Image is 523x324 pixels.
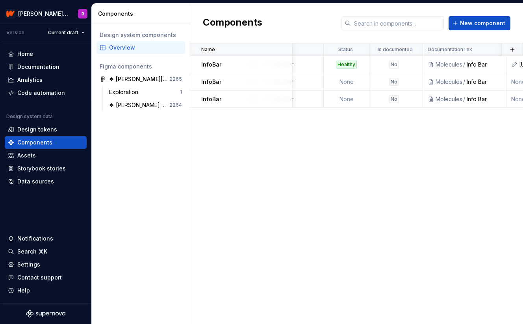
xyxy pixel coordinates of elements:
[17,89,65,97] div: Code automation
[462,95,467,103] div: /
[389,78,399,86] div: No
[109,75,168,83] div: ❖ [PERSON_NAME][GEOGRAPHIC_DATA]
[17,63,59,71] div: Documentation
[5,284,87,297] button: Help
[17,235,53,243] div: Notifications
[436,95,462,103] div: Molecules
[201,46,215,53] p: Name
[96,73,185,85] a: ❖ [PERSON_NAME][GEOGRAPHIC_DATA]2265
[109,44,182,52] div: Overview
[180,89,182,95] div: 1
[48,30,78,36] span: Current draft
[2,5,90,22] button: [PERSON_NAME] Design SystemR
[389,95,399,103] div: No
[106,86,185,98] a: Exploration1
[169,76,182,82] div: 2265
[5,232,87,245] button: Notifications
[467,61,501,69] div: Info Bar
[17,178,54,185] div: Data sources
[17,287,30,294] div: Help
[5,136,87,149] a: Components
[106,99,185,111] a: ❖ [PERSON_NAME] Components2264
[96,41,185,54] a: Overview
[26,310,65,318] svg: Supernova Logo
[378,46,413,53] p: Is documented
[467,95,501,103] div: Info Bar
[5,74,87,86] a: Analytics
[6,30,24,36] div: Version
[109,101,169,109] div: ❖ [PERSON_NAME] Components
[5,245,87,258] button: Search ⌘K
[109,88,141,96] div: Exploration
[460,19,505,27] span: New component
[338,46,353,53] p: Status
[6,113,53,120] div: Design system data
[467,78,501,86] div: Info Bar
[17,274,62,281] div: Contact support
[17,139,52,146] div: Components
[428,46,472,53] p: Documentation link
[18,10,69,18] div: [PERSON_NAME] Design System
[6,9,15,19] img: 69fec82e-1ba4-4cba-977c-f87634f4b8fb.png
[169,102,182,108] div: 2264
[5,87,87,99] a: Code automation
[100,63,182,70] div: Figma components
[436,78,462,86] div: Molecules
[462,61,467,69] div: /
[5,162,87,175] a: Storybook stories
[17,152,36,159] div: Assets
[17,261,40,268] div: Settings
[436,61,462,69] div: Molecules
[5,149,87,162] a: Assets
[17,126,57,133] div: Design tokens
[100,31,182,39] div: Design system components
[5,175,87,188] a: Data sources
[98,10,187,18] div: Components
[201,61,221,69] p: InfoBar
[5,61,87,73] a: Documentation
[5,271,87,284] button: Contact support
[324,91,369,108] td: None
[389,61,399,69] div: No
[17,248,47,255] div: Search ⌘K
[45,27,88,38] button: Current draft
[324,73,369,91] td: None
[17,76,43,84] div: Analytics
[462,78,467,86] div: /
[351,16,444,30] input: Search in components...
[17,50,33,58] div: Home
[5,258,87,271] a: Settings
[203,16,262,30] h2: Components
[201,78,221,86] p: InfoBar
[449,16,510,30] button: New component
[17,165,66,172] div: Storybook stories
[336,61,357,69] div: Healthy
[5,48,87,60] a: Home
[82,11,84,17] div: R
[201,95,221,103] p: InfoBar
[5,123,87,136] a: Design tokens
